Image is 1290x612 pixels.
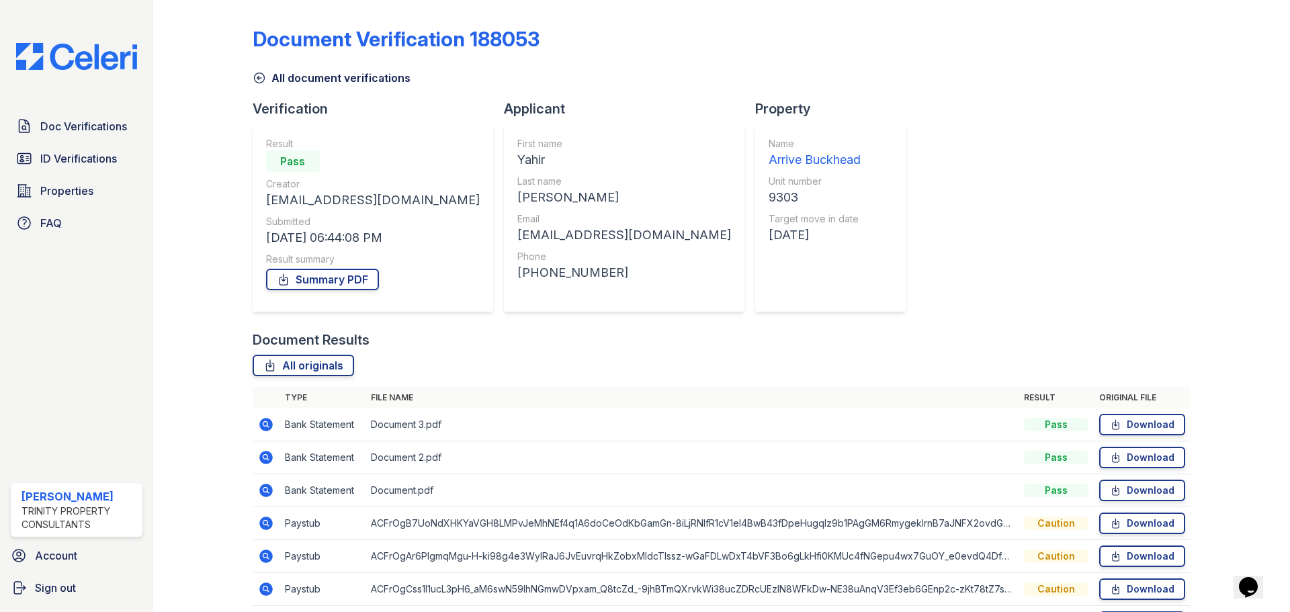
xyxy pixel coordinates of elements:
[266,215,480,228] div: Submitted
[755,99,916,118] div: Property
[517,212,731,226] div: Email
[769,175,861,188] div: Unit number
[40,183,93,199] span: Properties
[1099,578,1185,600] a: Download
[517,250,731,263] div: Phone
[11,145,142,172] a: ID Verifications
[1024,582,1088,596] div: Caution
[517,263,731,282] div: [PHONE_NUMBER]
[1094,387,1191,408] th: Original file
[279,387,365,408] th: Type
[279,408,365,441] td: Bank Statement
[1019,387,1094,408] th: Result
[266,137,480,150] div: Result
[5,574,148,601] a: Sign out
[1099,545,1185,567] a: Download
[253,99,504,118] div: Verification
[40,118,127,134] span: Doc Verifications
[35,580,76,596] span: Sign out
[279,474,365,507] td: Bank Statement
[21,505,137,531] div: Trinity Property Consultants
[40,215,62,231] span: FAQ
[253,27,540,51] div: Document Verification 188053
[365,387,1019,408] th: File name
[1024,418,1088,431] div: Pass
[5,43,148,70] img: CE_Logo_Blue-a8612792a0a2168367f1c8372b55b34899dd931a85d93a1a3d3e32e68fde9ad4.png
[1099,480,1185,501] a: Download
[253,355,354,376] a: All originals
[11,177,142,204] a: Properties
[517,150,731,169] div: Yahir
[769,212,861,226] div: Target move in date
[517,175,731,188] div: Last name
[504,99,755,118] div: Applicant
[1024,550,1088,563] div: Caution
[279,441,365,474] td: Bank Statement
[21,488,137,505] div: [PERSON_NAME]
[40,150,117,167] span: ID Verifications
[266,150,320,172] div: Pass
[279,540,365,573] td: Paystub
[253,331,370,349] div: Document Results
[279,507,365,540] td: Paystub
[266,253,480,266] div: Result summary
[365,441,1019,474] td: Document 2.pdf
[769,137,861,150] div: Name
[365,573,1019,606] td: ACFrOgCss1I1ucL3pH6_aM6swN59IhNGmwDVpxam_Q8tcZd_-9jhBTmQXrvkWi38ucZDRcUEzIN8WFkDw-NE38uAnqV3Ef3eb...
[266,228,480,247] div: [DATE] 06:44:08 PM
[769,226,861,245] div: [DATE]
[253,70,411,86] a: All document verifications
[517,137,731,150] div: First name
[517,226,731,245] div: [EMAIL_ADDRESS][DOMAIN_NAME]
[266,191,480,210] div: [EMAIL_ADDRESS][DOMAIN_NAME]
[1099,513,1185,534] a: Download
[5,542,148,569] a: Account
[279,573,365,606] td: Paystub
[365,507,1019,540] td: ACFrOgB7UoNdXHKYaVGH8LMPvJeMhNEf4q1A6doCeOdKbGamGn-8iLjRNlfR1cV1el4BwB43fDpeHugqlz9b1PAgGM6Rmygek...
[1024,517,1088,530] div: Caution
[1234,558,1277,599] iframe: chat widget
[365,474,1019,507] td: Document.pdf
[769,188,861,207] div: 9303
[365,540,1019,573] td: ACFrOgAr6PlgmqMgu-H-ki98g4e3WylRaJ6JvEuvrqHkZobxMldcTlssz-wGaFDLwDxT4bVF3Bo6gLkHfi0KMUc4fNGepu4wx...
[11,113,142,140] a: Doc Verifications
[365,408,1019,441] td: Document 3.pdf
[1099,447,1185,468] a: Download
[266,269,379,290] a: Summary PDF
[1024,451,1088,464] div: Pass
[11,210,142,236] a: FAQ
[1099,414,1185,435] a: Download
[1024,484,1088,497] div: Pass
[517,188,731,207] div: [PERSON_NAME]
[266,177,480,191] div: Creator
[769,137,861,169] a: Name Arrive Buckhead
[769,150,861,169] div: Arrive Buckhead
[35,548,77,564] span: Account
